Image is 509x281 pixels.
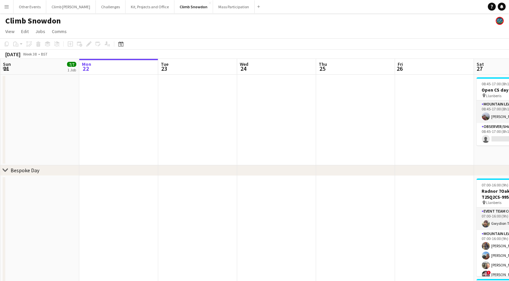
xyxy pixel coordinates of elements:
[33,27,48,36] a: Jobs
[67,62,76,67] span: 7/7
[14,0,46,13] button: Other Events
[240,61,248,67] span: Wed
[482,182,509,187] span: 07:00-16:00 (9h)
[41,52,48,57] div: BST
[81,65,91,72] span: 22
[477,61,484,67] span: Sat
[126,0,174,13] button: Kit, Projects and Office
[11,167,39,174] div: Bespoke Day
[21,28,29,34] span: Edit
[487,271,491,275] span: !
[174,0,213,13] button: Climb Snowdon
[161,61,168,67] span: Tue
[398,61,403,67] span: Fri
[5,28,15,34] span: View
[486,200,502,205] span: Llanberis
[3,27,17,36] a: View
[3,61,11,67] span: Sun
[476,65,484,72] span: 27
[5,16,61,26] h1: Climb Snowdon
[213,0,255,13] button: Mass Participation
[46,0,96,13] button: Climb [PERSON_NAME]
[160,65,168,72] span: 23
[496,17,504,25] app-user-avatar: Staff RAW Adventures
[5,51,20,58] div: [DATE]
[18,27,31,36] a: Edit
[49,27,69,36] a: Comms
[96,0,126,13] button: Challenges
[67,67,76,72] div: 1 Job
[52,28,67,34] span: Comms
[82,61,91,67] span: Mon
[319,61,327,67] span: Thu
[35,28,45,34] span: Jobs
[239,65,248,72] span: 24
[318,65,327,72] span: 25
[2,65,11,72] span: 21
[486,93,502,98] span: Llanberis
[397,65,403,72] span: 26
[22,52,38,57] span: Week 38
